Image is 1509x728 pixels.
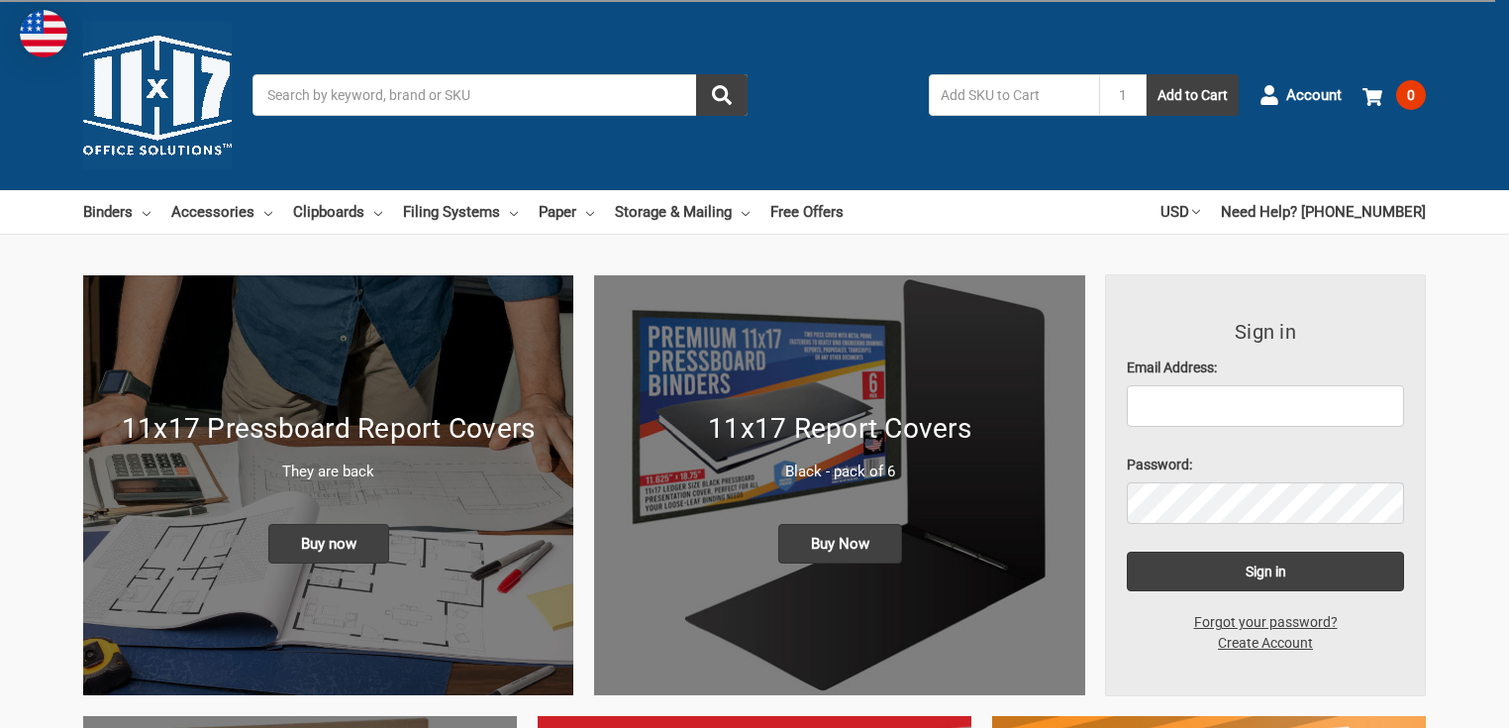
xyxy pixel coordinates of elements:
[104,461,553,483] p: They are back
[252,74,748,116] input: Search by keyword, brand or SKU
[1127,317,1405,347] h3: Sign in
[1127,455,1405,475] label: Password:
[293,190,382,234] a: Clipboards
[1362,69,1426,121] a: 0
[1207,633,1324,654] a: Create Account
[929,74,1099,116] input: Add SKU to Cart
[83,275,573,695] a: New 11x17 Pressboard Binders 11x17 Pressboard Report Covers They are back Buy now
[268,524,389,564] span: Buy now
[770,190,844,234] a: Free Offers
[594,275,1084,695] img: 11x17 Report Covers
[1183,612,1349,633] a: Forgot your password?
[539,190,594,234] a: Paper
[20,10,67,57] img: duty and tax information for United States
[778,524,902,564] span: Buy Now
[615,408,1063,450] h1: 11x17 Report Covers
[1147,74,1239,116] button: Add to Cart
[1127,358,1405,378] label: Email Address:
[615,190,750,234] a: Storage & Mailing
[615,461,1063,483] p: Black - pack of 6
[1259,69,1342,121] a: Account
[83,21,232,169] img: 11x17.com
[1396,80,1426,110] span: 0
[403,190,518,234] a: Filing Systems
[594,275,1084,695] a: 11x17 Report Covers 11x17 Report Covers Black - pack of 6 Buy Now
[104,408,553,450] h1: 11x17 Pressboard Report Covers
[83,190,151,234] a: Binders
[1221,190,1426,234] a: Need Help? [PHONE_NUMBER]
[1286,84,1342,107] span: Account
[171,190,272,234] a: Accessories
[1160,190,1200,234] a: USD
[83,275,573,695] img: New 11x17 Pressboard Binders
[1127,552,1405,591] input: Sign in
